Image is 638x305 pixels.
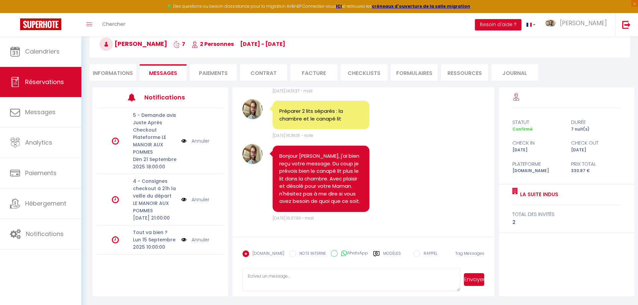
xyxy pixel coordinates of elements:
[240,64,287,81] li: Contrat
[240,40,285,48] span: [DATE] - [DATE]
[5,3,25,23] button: Ouvrir le widget de chat LiveChat
[512,210,621,218] div: total des invités
[296,250,326,258] label: NOTE INTERNE
[273,133,313,138] span: [DATE] 16:36:15 - note
[20,18,61,30] img: Super Booking
[560,19,607,27] span: [PERSON_NAME]
[508,168,567,174] div: [DOMAIN_NAME]
[102,20,125,27] span: Chercher
[541,13,615,36] a: ... [PERSON_NAME]
[89,64,136,81] li: Informations
[567,168,625,174] div: 330.87 €
[567,118,625,126] div: durée
[190,64,237,81] li: Paiements
[133,156,177,170] p: Dim 21 Septembre 2025 18:00:00
[546,20,556,26] img: ...
[508,147,567,153] div: [DATE]
[25,78,64,86] span: Réservations
[567,160,625,168] div: Prix total
[192,40,234,48] span: 2 Personnes
[192,137,209,145] a: Annuler
[26,230,64,238] span: Notifications
[464,273,484,286] button: Envoyer
[372,3,470,9] a: créneaux d'ouverture de la salle migration
[242,144,263,164] img: 16628132746439.jpg
[622,20,631,29] img: logout
[25,169,57,177] span: Paiements
[341,64,387,81] li: CHECKLISTS
[455,250,484,256] span: Tag Messages
[279,107,363,123] pre: Préparer 2 lits séparés : la chambre et le canapé lit
[181,196,187,203] img: NO IMAGE
[290,64,337,81] li: Facture
[567,126,625,133] div: 7 nuit(s)
[25,47,60,56] span: Calendriers
[475,19,521,30] button: Besoin d'aide ?
[144,90,197,105] h3: Notifications
[25,108,56,116] span: Messages
[181,236,187,243] img: NO IMAGE
[279,152,363,205] pre: Bonjour [PERSON_NAME], j'ai bien reçu votre message. Du coup je prévois bien le canapé lit plus l...
[508,118,567,126] div: statut
[391,64,438,81] li: FORMULAIRES
[336,3,342,9] a: ICI
[508,160,567,168] div: Plateforme
[133,111,177,156] p: 5 - Demande avis Juste Après Checkout Plateforme LE MANOIR AUX POMMES
[133,236,177,251] p: Lun 15 Septembre 2025 10:00:00
[99,40,167,48] span: [PERSON_NAME]
[508,139,567,147] div: check in
[192,196,209,203] a: Annuler
[420,250,437,258] label: RAPPEL
[192,236,209,243] a: Annuler
[441,64,488,81] li: Ressources
[133,229,177,236] p: Tout va bien ?
[491,64,538,81] li: Journal
[242,99,263,119] img: 16628132746439.jpg
[518,190,558,199] a: La Suite Indus
[133,177,177,214] p: 4 - Consignes checkout à 21h la veille du départ LE MANOIR AUX POMMES
[567,139,625,147] div: check out
[149,69,177,77] span: Messages
[173,40,185,48] span: 7
[25,199,66,208] span: Hébergement
[249,250,284,258] label: [DOMAIN_NAME]
[512,126,533,132] span: Confirmé
[383,250,401,262] label: Modèles
[273,215,314,221] span: [DATE] 16:37:39 - mail
[567,147,625,153] div: [DATE]
[181,137,187,145] img: NO IMAGE
[512,218,621,226] div: 2
[133,214,177,222] p: [DATE] 21:00:00
[273,88,312,94] span: [DATE] 14:51:37 - mail
[97,13,130,36] a: Chercher
[338,250,368,257] label: WhatsApp
[25,138,52,147] span: Analytics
